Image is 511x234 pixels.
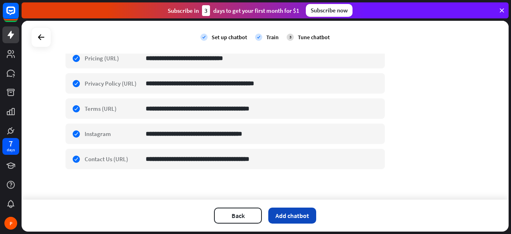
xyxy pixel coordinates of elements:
div: 3 [287,34,294,41]
div: 3 [202,5,210,16]
button: Back [214,208,262,224]
div: Set up chatbot [212,34,247,41]
div: days [7,147,15,153]
button: Open LiveChat chat widget [6,3,30,27]
div: 7 [9,140,13,147]
i: check [255,34,262,41]
a: 7 days [2,138,19,155]
div: Tune chatbot [298,34,330,41]
i: check [200,34,208,41]
div: P [4,217,17,230]
div: Subscribe in days to get your first month for $1 [168,5,299,16]
div: Train [266,34,279,41]
div: Subscribe now [306,4,353,17]
button: Add chatbot [268,208,316,224]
